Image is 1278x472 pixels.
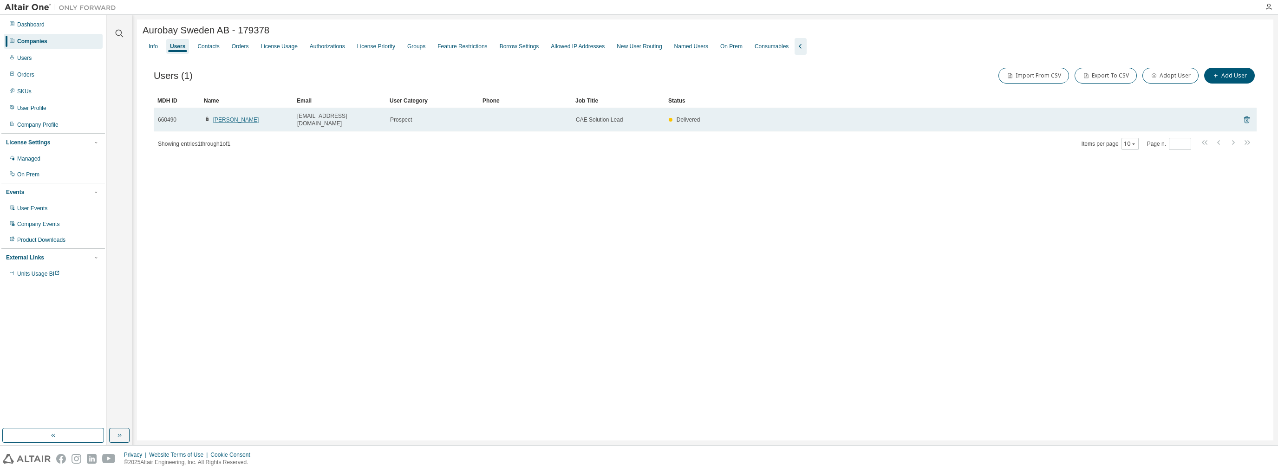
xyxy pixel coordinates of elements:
[17,155,40,162] div: Managed
[154,71,193,81] span: Users (1)
[17,171,39,178] div: On Prem
[17,104,46,112] div: User Profile
[232,43,249,50] div: Orders
[390,93,475,108] div: User Category
[5,3,121,12] img: Altair One
[576,116,623,123] span: CAE Solution Lead
[3,454,51,464] img: altair_logo.svg
[483,93,568,108] div: Phone
[210,451,255,459] div: Cookie Consent
[17,38,47,45] div: Companies
[143,25,269,36] span: Aurobay Sweden AB - 179378
[310,43,345,50] div: Authorizations
[1147,138,1191,150] span: Page n.
[17,205,47,212] div: User Events
[17,236,65,244] div: Product Downloads
[437,43,487,50] div: Feature Restrictions
[357,43,395,50] div: License Priority
[1124,140,1136,148] button: 10
[124,459,256,466] p: © 2025 Altair Engineering, Inc. All Rights Reserved.
[56,454,66,464] img: facebook.svg
[6,254,44,261] div: External Links
[124,451,149,459] div: Privacy
[755,43,789,50] div: Consumables
[17,220,59,228] div: Company Events
[17,121,59,129] div: Company Profile
[170,43,185,50] div: Users
[1142,68,1199,84] button: Adopt User
[197,43,219,50] div: Contacts
[1204,68,1255,84] button: Add User
[72,454,81,464] img: instagram.svg
[674,43,708,50] div: Named Users
[17,54,32,62] div: Users
[500,43,539,50] div: Borrow Settings
[17,88,32,95] div: SKUs
[677,116,700,123] span: Delivered
[102,454,116,464] img: youtube.svg
[6,188,24,196] div: Events
[204,93,289,108] div: Name
[6,139,50,146] div: License Settings
[261,43,297,50] div: License Usage
[1075,68,1137,84] button: Export To CSV
[17,21,45,28] div: Dashboard
[297,112,382,127] span: [EMAIL_ADDRESS][DOMAIN_NAME]
[158,116,176,123] span: 660490
[158,141,230,147] span: Showing entries 1 through 1 of 1
[213,116,259,123] a: [PERSON_NAME]
[157,93,196,108] div: MDH ID
[668,93,1201,108] div: Status
[297,93,382,108] div: Email
[87,454,97,464] img: linkedin.svg
[149,43,158,50] div: Info
[149,451,210,459] div: Website Terms of Use
[998,68,1069,84] button: Import From CSV
[17,71,34,78] div: Orders
[407,43,425,50] div: Groups
[720,43,743,50] div: On Prem
[617,43,662,50] div: New User Routing
[17,271,60,277] span: Units Usage BI
[551,43,605,50] div: Allowed IP Addresses
[390,116,412,123] span: Prospect
[1082,138,1139,150] span: Items per page
[575,93,661,108] div: Job Title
